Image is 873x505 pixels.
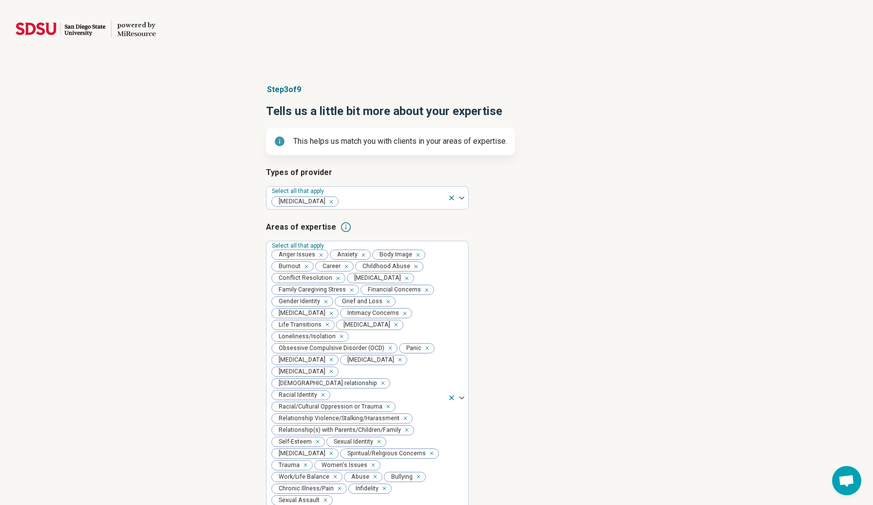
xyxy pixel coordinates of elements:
span: [MEDICAL_DATA] [272,309,328,318]
span: Racial Identity [272,390,320,400]
span: [MEDICAL_DATA] [347,273,404,283]
span: Relationship Violence/Stalking/Harassment [272,414,402,423]
span: Abuse [344,472,372,482]
span: Obsessive Compulsive Disorder (OCD) [272,344,387,353]
span: Relationship(s) with Parents/Children/Family [272,426,404,435]
p: Step 3 of 9 [266,84,607,96]
span: Anger Issues [272,250,318,259]
label: Select all that apply [272,242,326,249]
span: Family Caregiving Stress [272,285,349,294]
span: Career [316,262,343,271]
span: Chronic Illness/Pain [272,484,337,493]
span: Panic [399,344,424,353]
span: Sexual Assault [272,496,323,505]
span: Anxiety [330,250,361,259]
span: [MEDICAL_DATA] [272,367,328,376]
span: Body Image [373,250,415,259]
span: Intimacy Concerns [341,309,402,318]
span: Grief and Loss [335,297,385,306]
span: Gender Identity [272,297,323,306]
span: [MEDICAL_DATA] [341,355,397,365]
span: Self-Esteem [272,437,315,447]
img: San Diego State University [16,18,105,41]
span: Work/Life Balance [272,472,332,482]
div: powered by [117,21,156,30]
h3: Areas of expertise [266,221,607,233]
a: San Diego State Universitypowered by [16,18,156,41]
span: Spiritual/Religious Concerns [341,449,429,458]
span: Racial/Cultural Oppression or Trauma [272,402,385,411]
span: Conflict Resolution [272,273,335,283]
span: Trauma [272,461,303,470]
span: Sexual Identity [327,437,376,447]
h3: Types of provider [266,167,607,178]
p: This helps us match you with clients in your areas of expertise. [293,136,507,147]
span: [MEDICAL_DATA] [272,449,328,458]
div: Open chat [832,466,861,495]
span: Loneliness/Isolation [272,332,339,341]
span: [MEDICAL_DATA] [272,355,328,365]
span: [DEMOGRAPHIC_DATA] relationship [272,379,380,388]
span: [MEDICAL_DATA] [272,197,328,206]
span: Life Transitions [272,320,324,330]
span: Women's Issues [315,461,370,470]
span: Infidelity [349,484,381,493]
label: Select all that apply [272,188,326,194]
span: [MEDICAL_DATA] [337,320,393,330]
span: Financial Concerns [361,285,424,294]
span: Bullying [384,472,416,482]
h1: Tells us a little bit more about your expertise [266,103,607,120]
span: Childhood Abuse [356,262,413,271]
span: Burnout [272,262,304,271]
